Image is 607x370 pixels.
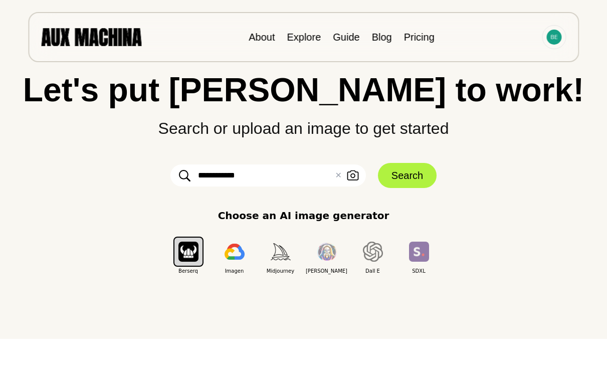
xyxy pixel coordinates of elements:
a: Pricing [404,32,435,43]
a: Guide [333,32,359,43]
img: Avatar [546,30,561,45]
span: Imagen [212,267,258,275]
span: Midjourney [258,267,304,275]
p: Search or upload an image to get started [20,106,587,140]
img: Dall E [363,242,383,262]
button: ✕ [335,169,341,181]
a: Blog [372,32,392,43]
button: Search [378,163,437,188]
p: Choose an AI image generator [218,208,389,223]
h1: Let's put [PERSON_NAME] to work! [20,73,587,106]
img: Midjourney [271,243,291,260]
span: Berserq [165,267,212,275]
span: SDXL [396,267,442,275]
a: Explore [287,32,321,43]
span: Dall E [350,267,396,275]
span: [PERSON_NAME] [304,267,350,275]
a: About [249,32,275,43]
img: Leonardo [317,243,337,261]
img: Imagen [225,244,245,260]
img: Berserq [178,242,198,261]
img: AUX MACHINA [41,28,141,46]
img: SDXL [409,242,429,261]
